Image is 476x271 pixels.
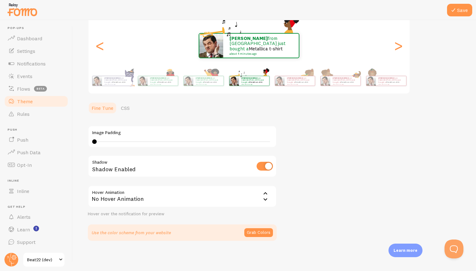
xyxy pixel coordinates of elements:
[4,211,69,223] a: Alerts
[378,77,394,79] strong: [PERSON_NAME]
[196,83,220,85] small: about 4 minutes ago
[4,223,69,236] a: Learn
[4,236,69,248] a: Support
[241,83,266,85] small: about 4 minutes ago
[196,77,221,85] p: from [GEOGRAPHIC_DATA] just bought a
[199,34,223,58] img: Fomo
[366,76,376,86] img: Fomo
[150,83,175,85] small: about 4 minutes ago
[23,252,65,267] a: Beat22 (dev)
[8,179,69,183] span: Inline
[17,239,36,245] span: Support
[333,77,348,79] strong: [PERSON_NAME]
[4,133,69,146] a: Push
[386,81,399,83] a: Metallica t-shirt
[17,86,30,92] span: Flows
[4,32,69,45] a: Dashboard
[105,77,130,85] p: from [GEOGRAPHIC_DATA] just bought a
[249,46,283,52] a: Metallica t-shirt
[4,108,69,120] a: Rules
[7,2,38,18] img: fomo-relay-logo-orange.svg
[138,76,147,86] img: Fomo
[17,111,30,117] span: Rules
[17,60,46,67] span: Notifications
[4,45,69,57] a: Settings
[229,52,291,55] small: about 4 minutes ago
[17,73,32,79] span: Events
[34,86,47,92] span: beta
[249,81,263,83] a: Metallica t-shirt
[4,57,69,70] a: Notifications
[287,77,302,79] strong: [PERSON_NAME]
[17,35,42,42] span: Dashboard
[8,26,69,30] span: Pop-ups
[158,81,171,83] a: Metallica t-shirt
[88,185,277,207] div: No Hover Animation
[275,76,284,86] img: Fomo
[378,83,403,85] small: about 4 minutes ago
[241,77,257,79] strong: [PERSON_NAME]
[17,48,35,54] span: Settings
[105,77,120,79] strong: [PERSON_NAME]
[320,76,330,86] img: Fomo
[229,76,239,86] img: Fomo
[4,159,69,171] a: Opt-In
[88,211,277,217] div: Hover over the notification for preview
[17,226,30,233] span: Learn
[340,81,354,83] a: Metallica t-shirt
[295,81,308,83] a: Metallica t-shirt
[150,77,175,85] p: from [GEOGRAPHIC_DATA] just bought a
[92,76,102,86] img: Fomo
[88,102,117,114] a: Fine Tune
[184,76,193,86] img: Fomo
[27,256,57,263] span: Beat22 (dev)
[196,77,211,79] strong: [PERSON_NAME]
[92,229,171,236] p: Use the color scheme from your website
[241,77,267,85] p: from [GEOGRAPHIC_DATA] just bought a
[17,98,33,104] span: Theme
[8,128,69,132] span: Push
[378,77,404,85] p: from [GEOGRAPHIC_DATA] just bought a
[229,35,268,41] strong: [PERSON_NAME]
[229,36,292,55] p: from [GEOGRAPHIC_DATA] just bought a
[287,83,312,85] small: about 4 minutes ago
[17,162,32,168] span: Opt-In
[388,244,422,257] div: Learn more
[117,102,133,114] a: CSS
[17,214,31,220] span: Alerts
[394,23,402,68] div: Next slide
[4,185,69,197] a: Inline
[105,83,129,85] small: about 4 minutes ago
[244,228,273,237] button: Grab Colors
[33,226,39,231] svg: <p>Watch New Feature Tutorials!</p>
[4,70,69,82] a: Events
[4,146,69,159] a: Push Data
[287,77,312,85] p: from [GEOGRAPHIC_DATA] just bought a
[4,95,69,108] a: Theme
[88,155,277,178] div: Shadow Enabled
[150,77,165,79] strong: [PERSON_NAME]
[445,240,463,258] iframe: Help Scout Beacon - Open
[333,77,358,85] p: from [GEOGRAPHIC_DATA] just bought a
[17,137,28,143] span: Push
[112,81,126,83] a: Metallica t-shirt
[394,247,417,253] p: Learn more
[333,83,357,85] small: about 4 minutes ago
[8,205,69,209] span: Get Help
[96,23,104,68] div: Previous slide
[4,82,69,95] a: Flows beta
[17,188,29,194] span: Inline
[92,130,272,136] label: Image Padding
[17,149,41,155] span: Push Data
[203,81,217,83] a: Metallica t-shirt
